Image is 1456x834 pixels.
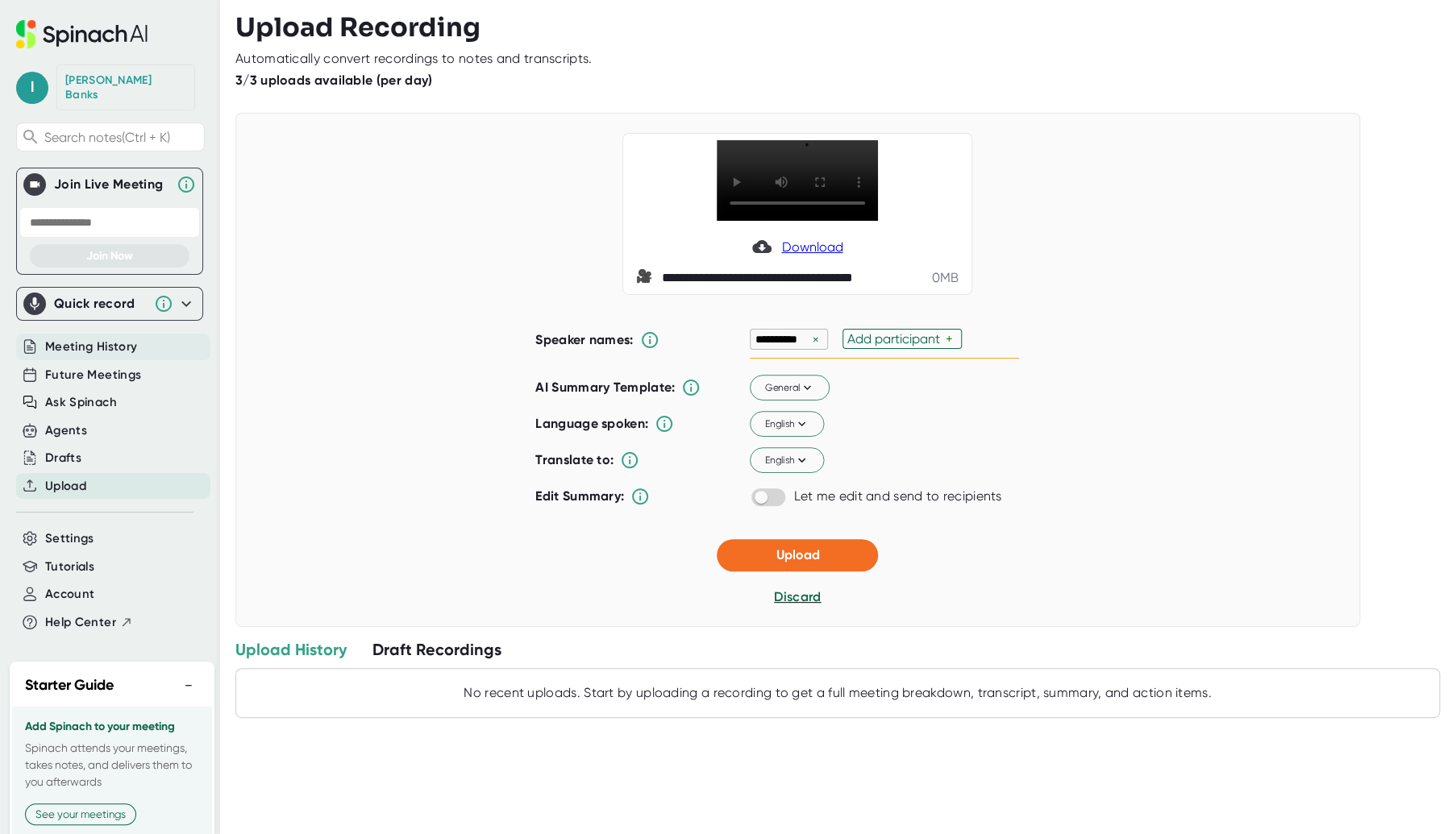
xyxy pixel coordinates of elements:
[946,331,957,346] div: +
[54,176,168,193] div: Join Live Meeting
[765,453,809,467] span: English
[636,268,655,288] span: video
[535,332,633,347] b: Speaker names:
[235,639,347,660] div: Upload History
[45,366,141,384] button: Future Meetings
[30,244,189,268] button: Join Now
[25,803,136,825] button: See your meetings
[535,380,675,396] b: AI Summary Template:
[54,296,146,312] div: Quick record
[45,529,94,548] button: Settings
[44,130,200,145] span: Search notes (Ctrl + K)
[535,452,614,467] b: Translate to:
[86,249,133,263] span: Join Now
[750,448,824,474] button: English
[45,393,117,412] button: Ask Spinach
[45,477,86,496] button: Upload
[235,51,592,67] div: Automatically convert recordings to notes and transcripts.
[65,73,186,102] div: Lisa Banks
[244,685,1431,701] div: No recent uploads. Start by uploading a recording to get a full meeting breakdown, transcript, su...
[750,376,830,401] button: General
[752,237,842,256] a: Download
[372,639,501,660] div: Draft Recordings
[25,674,114,696] h2: Starter Guide
[16,72,48,104] span: l
[45,613,116,632] span: Help Center
[765,380,815,395] span: General
[45,613,133,632] button: Help Center
[717,539,878,571] button: Upload
[535,416,648,431] b: Language spoken:
[809,332,823,347] div: ×
[45,585,94,604] button: Account
[847,331,946,346] div: Add participant
[45,449,81,467] button: Drafts
[776,547,819,562] span: Upload
[45,421,87,440] button: Agents
[765,417,809,431] span: English
[23,168,196,201] div: Join Live MeetingJoin Live Meeting
[781,239,842,255] span: Download
[25,740,199,790] p: Spinach attends your meetings, takes notes, and delivers them to you afterwards
[27,176,43,193] img: Join Live Meeting
[774,587,821,607] button: Discard
[535,488,624,504] b: Edit Summary:
[793,488,1001,504] div: Let me edit and send to recipients
[235,12,1440,43] h3: Upload Recording
[178,674,199,697] button: −
[23,288,196,320] div: Quick record
[45,338,137,356] button: Meeting History
[25,720,199,733] h3: Add Spinach to your meeting
[931,270,959,286] div: 0 MB
[774,589,821,604] span: Discard
[45,558,94,576] button: Tutorials
[235,73,432,88] b: 3/3 uploads available (per day)
[750,412,824,438] button: English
